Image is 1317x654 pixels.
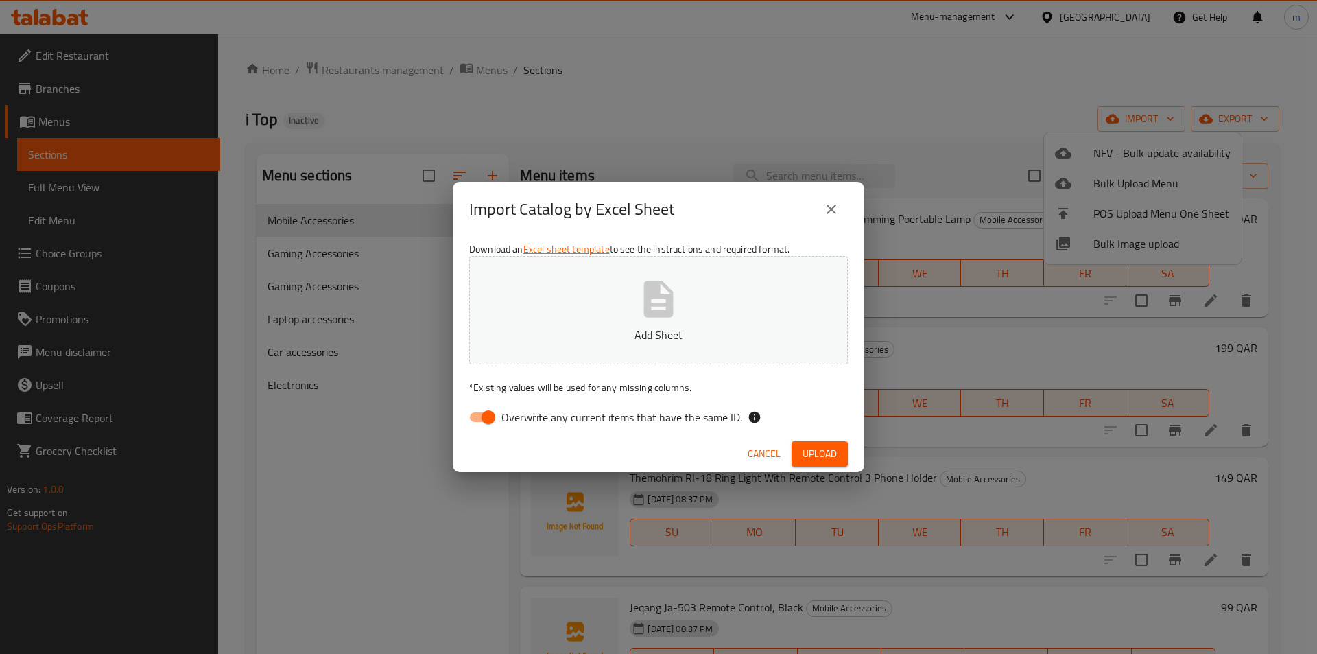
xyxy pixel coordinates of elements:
[469,381,848,395] p: Existing values will be used for any missing columns.
[803,445,837,463] span: Upload
[490,327,827,343] p: Add Sheet
[469,256,848,364] button: Add Sheet
[815,193,848,226] button: close
[523,240,610,258] a: Excel sheet template
[792,441,848,467] button: Upload
[453,237,864,436] div: Download an to see the instructions and required format.
[742,441,786,467] button: Cancel
[469,198,674,220] h2: Import Catalog by Excel Sheet
[748,445,781,463] span: Cancel
[501,409,742,425] span: Overwrite any current items that have the same ID.
[748,410,761,424] svg: If the overwrite option isn't selected, then the items that match an existing ID will be ignored ...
